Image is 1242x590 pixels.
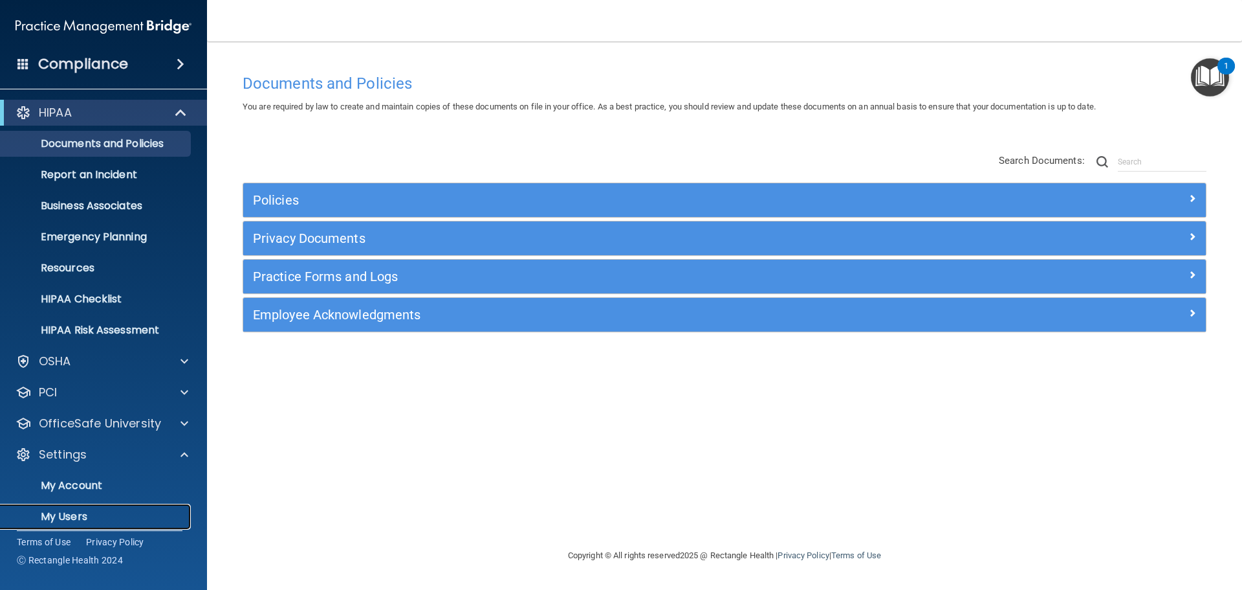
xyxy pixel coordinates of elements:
[16,447,188,462] a: Settings
[86,536,144,549] a: Privacy Policy
[39,385,57,400] p: PCI
[999,155,1085,166] span: Search Documents:
[39,416,161,431] p: OfficeSafe University
[39,447,87,462] p: Settings
[1191,58,1229,96] button: Open Resource Center, 1 new notification
[16,105,188,120] a: HIPAA
[253,231,955,245] h5: Privacy Documents
[1224,66,1228,83] div: 1
[8,199,185,212] p: Business Associates
[243,75,1206,92] h4: Documents and Policies
[8,479,185,492] p: My Account
[17,536,71,549] a: Terms of Use
[488,535,961,576] div: Copyright © All rights reserved 2025 @ Rectangle Health | |
[16,14,191,40] img: PMB logo
[778,550,829,560] a: Privacy Policy
[17,554,123,567] span: Ⓒ Rectangle Health 2024
[8,324,185,337] p: HIPAA Risk Assessment
[38,55,128,73] h4: Compliance
[253,190,1196,210] a: Policies
[253,269,955,284] h5: Practice Forms and Logs
[1118,152,1206,172] input: Search
[39,105,72,120] p: HIPAA
[253,308,955,322] h5: Employee Acknowledgments
[39,354,71,369] p: OSHA
[16,354,188,369] a: OSHA
[16,416,188,431] a: OfficeSafe University
[8,293,185,306] p: HIPAA Checklist
[8,510,185,523] p: My Users
[16,385,188,400] a: PCI
[1018,498,1226,550] iframe: Drift Widget Chat Controller
[253,228,1196,249] a: Privacy Documents
[8,137,185,150] p: Documents and Policies
[1096,156,1108,168] img: ic-search.3b580494.png
[831,550,881,560] a: Terms of Use
[253,266,1196,287] a: Practice Forms and Logs
[243,102,1096,111] span: You are required by law to create and maintain copies of these documents on file in your office. ...
[253,193,955,207] h5: Policies
[8,262,185,275] p: Resources
[253,304,1196,325] a: Employee Acknowledgments
[8,231,185,244] p: Emergency Planning
[8,168,185,181] p: Report an Incident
